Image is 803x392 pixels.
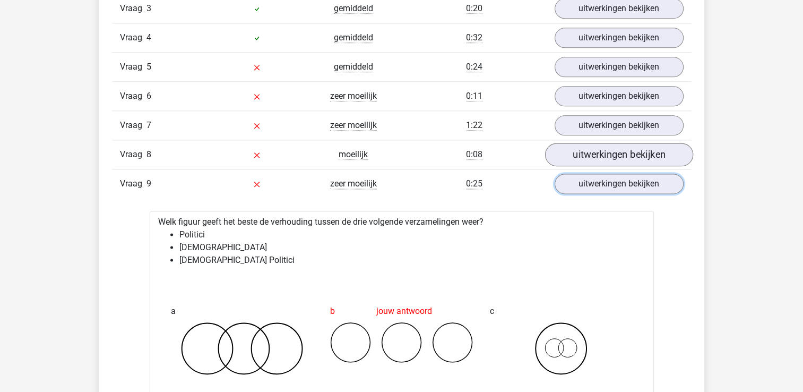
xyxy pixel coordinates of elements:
li: [DEMOGRAPHIC_DATA] [179,241,645,254]
li: [DEMOGRAPHIC_DATA] Politici [179,254,645,267]
a: uitwerkingen bekijken [555,28,684,48]
span: 8 [146,149,151,159]
span: 0:24 [466,62,482,72]
span: 0:32 [466,32,482,43]
span: Vraag [120,119,146,132]
span: Vraag [120,2,146,15]
span: zeer moeilijk [330,178,377,189]
span: a [171,301,176,322]
span: 4 [146,32,151,42]
span: 9 [146,178,151,189]
span: 3 [146,3,151,13]
a: uitwerkingen bekijken [545,143,693,166]
span: 6 [146,91,151,101]
span: zeer moeilijk [330,120,377,131]
span: 7 [146,120,151,130]
span: b [330,301,335,322]
span: Vraag [120,31,146,44]
span: gemiddeld [334,32,373,43]
span: moeilijk [339,149,368,160]
span: Vraag [120,90,146,103]
span: Vraag [120,61,146,73]
a: uitwerkingen bekijken [555,115,684,135]
span: 1:22 [466,120,482,131]
a: uitwerkingen bekijken [555,86,684,106]
span: gemiddeld [334,62,373,72]
span: 0:20 [466,3,482,14]
span: 0:11 [466,91,482,101]
span: gemiddeld [334,3,373,14]
div: jouw antwoord [330,301,473,322]
li: Politici [179,228,645,241]
span: Vraag [120,148,146,161]
span: zeer moeilijk [330,91,377,101]
a: uitwerkingen bekijken [555,57,684,77]
span: 5 [146,62,151,72]
span: c [490,301,494,322]
span: 0:25 [466,178,482,189]
span: 0:08 [466,149,482,160]
a: uitwerkingen bekijken [555,174,684,194]
span: Vraag [120,177,146,190]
